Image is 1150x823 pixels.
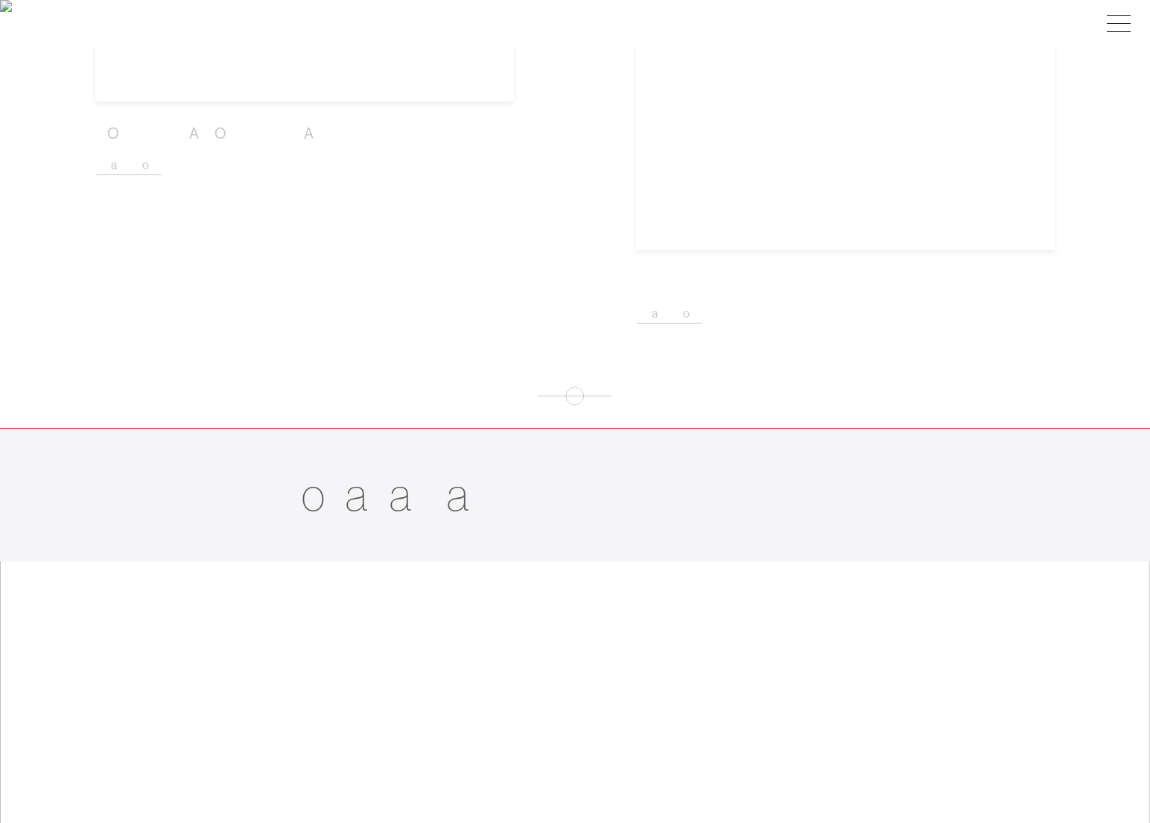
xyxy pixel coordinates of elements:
[236,467,271,523] span: m
[470,467,476,523] span: .
[390,467,412,523] span: a
[636,304,703,324] button: LearnMore
[346,467,368,523] span: a
[95,156,162,175] button: LearnMore
[412,467,447,523] span: m
[279,467,302,523] span: n
[376,467,383,523] span: l
[447,467,470,523] span: a
[383,467,390,523] span: l
[302,467,325,523] span: o
[230,467,236,523] span: '
[222,467,230,523] span: I
[325,467,337,523] span: t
